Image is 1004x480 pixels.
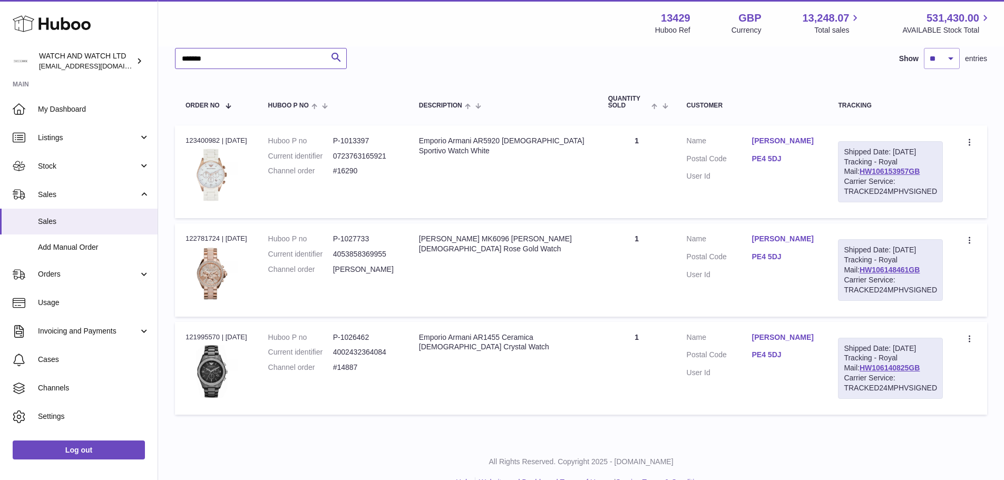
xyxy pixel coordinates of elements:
[965,54,987,64] span: entries
[419,234,587,254] div: [PERSON_NAME] MK6096 [PERSON_NAME] [DEMOGRAPHIC_DATA] Rose Gold Watch
[752,154,817,164] a: PE4 5DJ
[186,345,238,398] img: 1735124141.jpg
[802,11,861,35] a: 13,248.07 Total sales
[844,245,937,255] div: Shipped Date: [DATE]
[186,102,220,109] span: Order No
[419,332,587,352] div: Emporio Armani AR1455 Ceramica [DEMOGRAPHIC_DATA] Crystal Watch
[838,338,943,399] div: Tracking - Royal Mail:
[38,269,139,279] span: Orders
[661,11,690,25] strong: 13429
[687,368,752,378] dt: User Id
[268,136,333,146] dt: Huboo P no
[333,151,398,161] dd: 0723763165921
[333,136,398,146] dd: P-1013397
[687,252,752,265] dt: Postal Code
[687,154,752,166] dt: Postal Code
[860,167,920,175] a: HW106153957GB
[186,247,238,300] img: 1736627007.jpg
[860,266,920,274] a: HW106148461GB
[268,332,333,342] dt: Huboo P no
[39,51,134,71] div: WATCH AND WATCH LTD
[687,270,752,280] dt: User Id
[268,102,309,109] span: Huboo P no
[39,62,155,70] span: [EMAIL_ADDRESS][DOMAIN_NAME]
[167,457,996,467] p: All Rights Reserved. Copyright 2025 - [DOMAIN_NAME]
[268,249,333,259] dt: Current identifier
[844,344,937,354] div: Shipped Date: [DATE]
[186,136,247,145] div: 123400982 | [DATE]
[268,363,333,373] dt: Channel order
[687,102,817,109] div: Customer
[687,171,752,181] dt: User Id
[598,223,676,316] td: 1
[598,125,676,218] td: 1
[752,350,817,360] a: PE4 5DJ
[844,275,937,295] div: Carrier Service: TRACKED24MPHVSIGNED
[268,166,333,176] dt: Channel order
[844,177,937,197] div: Carrier Service: TRACKED24MPHVSIGNED
[333,265,398,275] dd: [PERSON_NAME]
[38,412,150,422] span: Settings
[186,149,238,201] img: 1727865545.jpg
[186,234,247,243] div: 122781724 | [DATE]
[333,166,398,176] dd: #16290
[333,249,398,259] dd: 4053858369955
[899,54,919,64] label: Show
[333,332,398,342] dd: P-1026462
[419,102,462,109] span: Description
[655,25,690,35] div: Huboo Ref
[838,102,943,109] div: Tracking
[838,239,943,300] div: Tracking - Royal Mail:
[838,141,943,202] div: Tracking - Royal Mail:
[732,25,762,35] div: Currency
[38,161,139,171] span: Stock
[752,136,817,146] a: [PERSON_NAME]
[13,53,28,69] img: internalAdmin-13429@internal.huboo.com
[814,25,861,35] span: Total sales
[738,11,761,25] strong: GBP
[38,190,139,200] span: Sales
[268,347,333,357] dt: Current identifier
[38,326,139,336] span: Invoicing and Payments
[38,298,150,308] span: Usage
[186,332,247,342] div: 121995570 | [DATE]
[268,151,333,161] dt: Current identifier
[333,347,398,357] dd: 4002432364084
[844,373,937,393] div: Carrier Service: TRACKED24MPHVSIGNED
[268,265,333,275] dt: Channel order
[38,355,150,365] span: Cases
[860,364,920,372] a: HW106140825GB
[38,242,150,252] span: Add Manual Order
[802,11,849,25] span: 13,248.07
[902,25,991,35] span: AVAILABLE Stock Total
[333,363,398,373] dd: #14887
[38,217,150,227] span: Sales
[844,147,937,157] div: Shipped Date: [DATE]
[38,104,150,114] span: My Dashboard
[752,332,817,342] a: [PERSON_NAME]
[419,136,587,156] div: Emporio Armani AR5920 [DEMOGRAPHIC_DATA] Sportivo Watch White
[687,350,752,363] dt: Postal Code
[38,133,139,143] span: Listings
[333,234,398,244] dd: P-1027733
[927,11,979,25] span: 531,430.00
[608,95,649,109] span: Quantity Sold
[38,383,150,393] span: Channels
[687,332,752,345] dt: Name
[268,234,333,244] dt: Huboo P no
[598,322,676,415] td: 1
[902,11,991,35] a: 531,430.00 AVAILABLE Stock Total
[752,234,817,244] a: [PERSON_NAME]
[13,440,145,459] a: Log out
[687,136,752,149] dt: Name
[752,252,817,262] a: PE4 5DJ
[687,234,752,247] dt: Name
